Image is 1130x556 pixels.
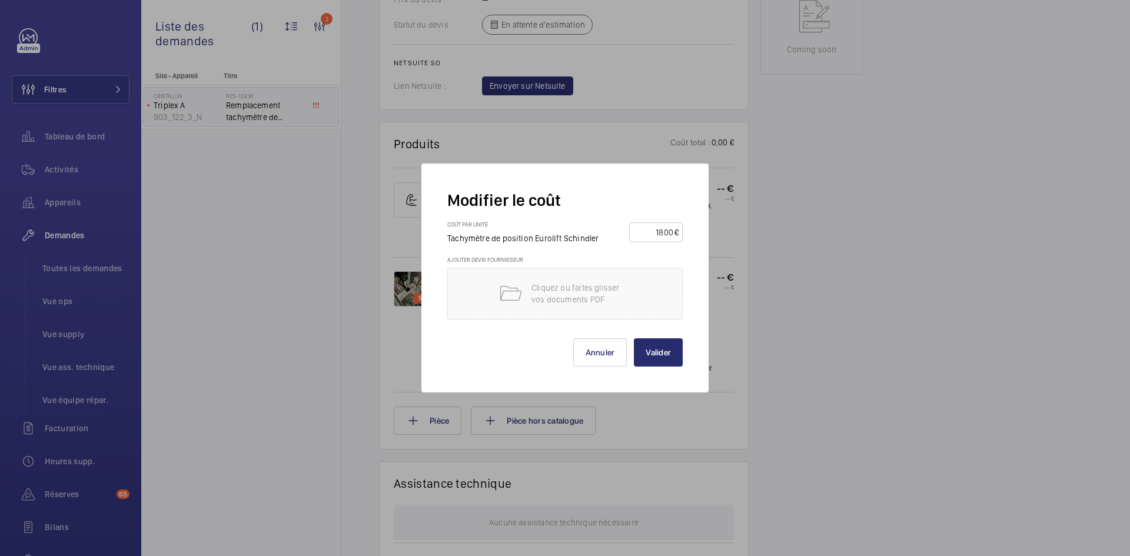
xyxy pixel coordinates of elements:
p: Cliquez ou faites glisser vos documents PDF [531,282,632,305]
button: Annuler [573,338,627,367]
input: -- [633,223,674,242]
div: € [674,227,679,238]
h3: Ajouter devis fournisseur [447,256,683,268]
h3: Coût par unité [447,221,610,232]
h2: Modifier le coût [447,189,683,211]
span: Tachymètre de position Eurolift Schindler [447,234,599,243]
button: Valider [634,338,683,367]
